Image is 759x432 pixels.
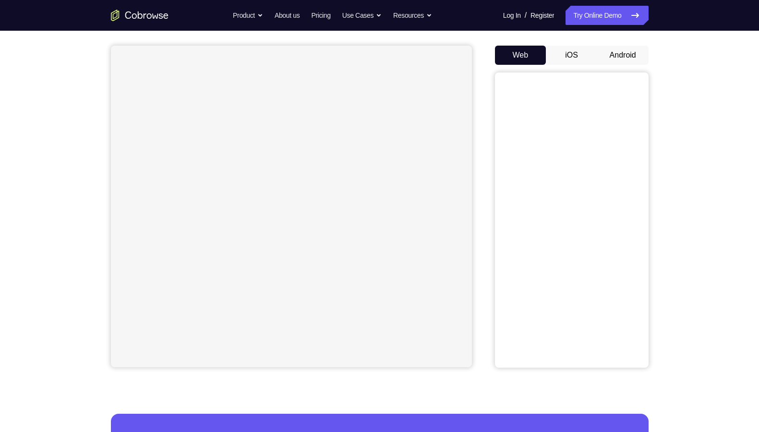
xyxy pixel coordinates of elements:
button: iOS [546,46,597,65]
button: Product [233,6,263,25]
button: Resources [393,6,432,25]
iframe: Agent [111,46,472,367]
a: Register [530,6,554,25]
a: Try Online Demo [566,6,648,25]
a: Go to the home page [111,10,169,21]
a: Pricing [311,6,330,25]
button: Use Cases [342,6,382,25]
span: / [525,10,527,21]
a: Log In [503,6,521,25]
button: Web [495,46,546,65]
button: Android [597,46,649,65]
a: About us [275,6,300,25]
